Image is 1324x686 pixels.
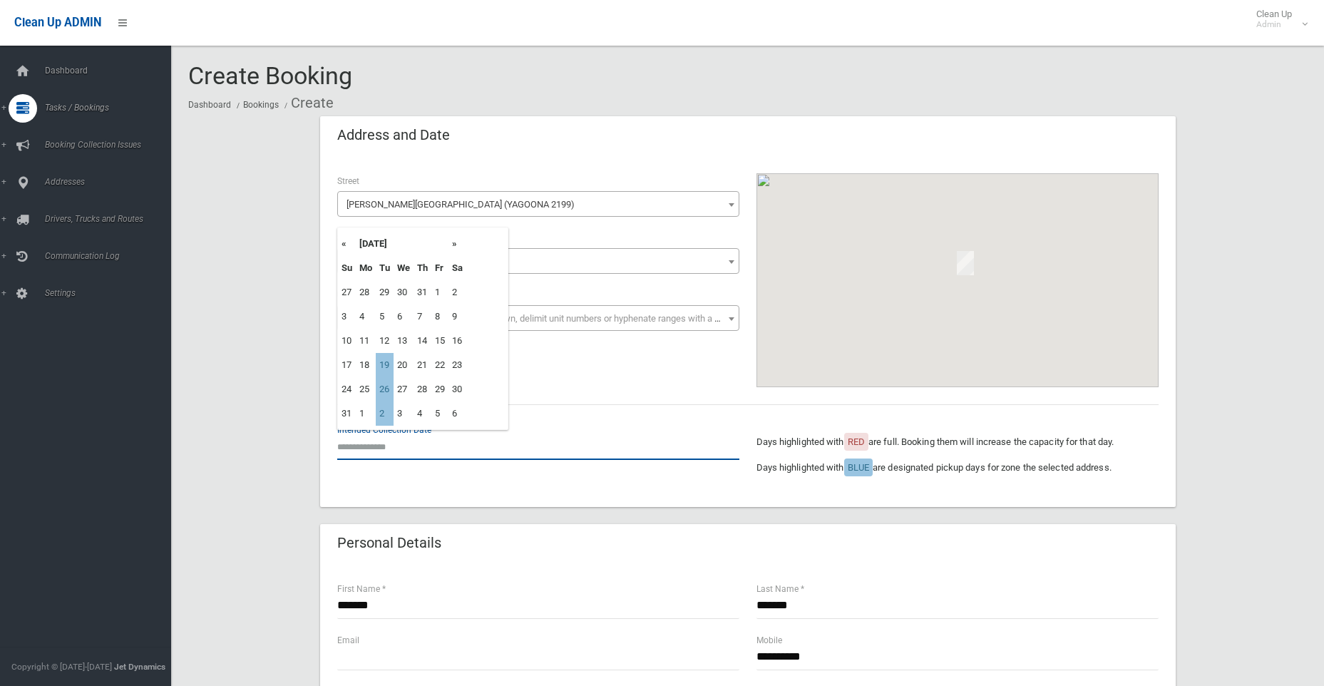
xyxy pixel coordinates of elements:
a: Bookings [243,100,279,110]
td: 20 [394,353,414,377]
td: 4 [414,401,431,426]
span: Copyright © [DATE]-[DATE] [11,662,112,672]
span: Booking Collection Issues [41,140,182,150]
td: 22 [431,353,448,377]
span: RED [848,436,865,447]
td: 30 [394,280,414,304]
span: Smith Road (YAGOONA 2199) [337,191,739,217]
th: Mo [356,256,376,280]
td: 14 [414,329,431,353]
th: Sa [448,256,466,280]
td: 31 [414,280,431,304]
small: Admin [1256,19,1292,30]
td: 3 [394,401,414,426]
a: Dashboard [188,100,231,110]
td: 15 [431,329,448,353]
td: 1 [356,401,376,426]
th: Su [338,256,356,280]
td: 13 [394,329,414,353]
td: 29 [431,377,448,401]
td: 23 [448,353,466,377]
td: 17 [338,353,356,377]
span: Tasks / Bookings [41,103,182,113]
li: Create [281,90,334,116]
td: 8 [431,304,448,329]
td: 30 [448,377,466,401]
span: Clean Up [1249,9,1306,30]
td: 28 [356,280,376,304]
span: Smith Road (YAGOONA 2199) [341,195,736,215]
td: 25 [356,377,376,401]
p: Days highlighted with are designated pickup days for zone the selected address. [756,459,1159,476]
td: 27 [394,377,414,401]
header: Personal Details [320,529,458,557]
td: 9 [448,304,466,329]
strong: Jet Dynamics [114,662,165,672]
th: « [338,232,356,256]
td: 18 [356,353,376,377]
td: 10 [338,329,356,353]
td: 27 [338,280,356,304]
span: Clean Up ADMIN [14,16,101,29]
td: 2 [448,280,466,304]
span: Select the unit number from the dropdown, delimit unit numbers or hyphenate ranges with a comma [347,313,745,324]
span: 16 [337,248,739,274]
th: We [394,256,414,280]
td: 2 [376,401,394,426]
span: Create Booking [188,61,352,90]
p: Days highlighted with are full. Booking them will increase the capacity for that day. [756,434,1159,451]
span: Dashboard [41,66,182,76]
td: 6 [394,304,414,329]
header: Address and Date [320,121,467,149]
td: 12 [376,329,394,353]
span: Addresses [41,177,182,187]
td: 6 [448,401,466,426]
td: 24 [338,377,356,401]
td: 5 [376,304,394,329]
td: 7 [414,304,431,329]
th: [DATE] [356,232,448,256]
span: Settings [41,288,182,298]
td: 21 [414,353,431,377]
td: 19 [376,353,394,377]
span: Communication Log [41,251,182,261]
td: 31 [338,401,356,426]
td: 11 [356,329,376,353]
td: 4 [356,304,376,329]
div: 16 Smith Road, YAGOONA NSW 2199 [957,251,974,275]
span: Drivers, Trucks and Routes [41,214,182,224]
th: Tu [376,256,394,280]
th: Th [414,256,431,280]
td: 28 [414,377,431,401]
td: 1 [431,280,448,304]
th: » [448,232,466,256]
td: 26 [376,377,394,401]
td: 5 [431,401,448,426]
th: Fr [431,256,448,280]
span: 16 [341,252,736,272]
td: 29 [376,280,394,304]
td: 16 [448,329,466,353]
td: 3 [338,304,356,329]
span: BLUE [848,462,869,473]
